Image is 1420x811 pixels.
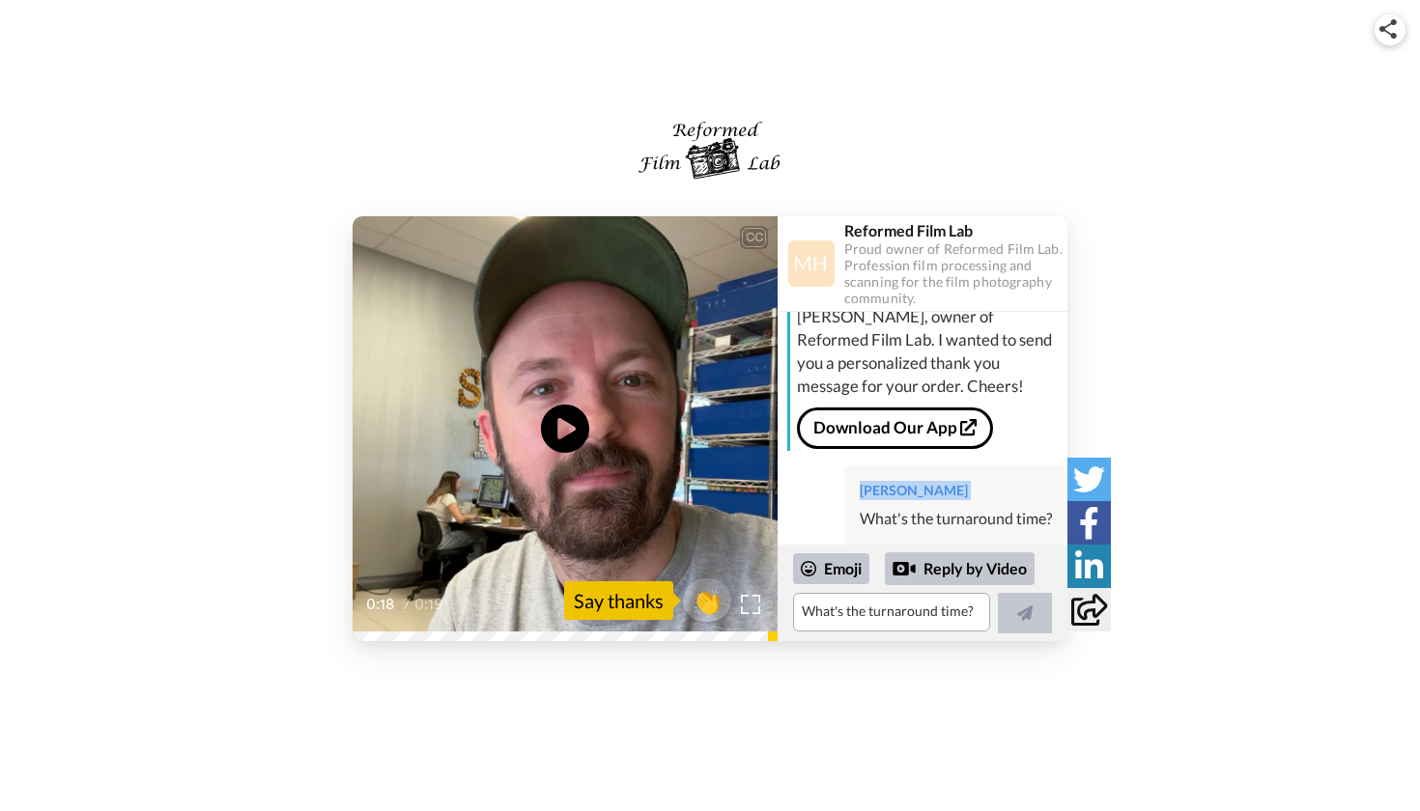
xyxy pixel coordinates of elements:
div: [PERSON_NAME] [860,481,1052,500]
img: Full screen [741,595,760,614]
div: Say thanks [564,581,673,620]
span: 0:18 [366,593,400,616]
div: Reply by Video [893,557,916,580]
div: CC [742,228,766,247]
img: Profile Image [788,240,835,287]
img: logo [636,110,783,187]
div: Proud owner of Reformed Film Lab. Profession film processing and scanning for the film photograph... [844,241,1066,306]
div: Hi [PERSON_NAME], I'm [PERSON_NAME], owner of Reformed Film Lab. I wanted to send you a personali... [797,282,1063,398]
span: / [404,593,411,616]
a: Download Our App [797,407,993,448]
span: 0:19 [414,593,448,616]
div: Reformed Film Lab [844,221,1066,239]
button: 👏 [683,578,731,622]
div: What's the turnaround time? [860,508,1052,530]
span: 👏 [683,585,731,616]
div: Emoji [793,553,869,584]
div: Reply by Video [885,552,1035,585]
img: ic_share.svg [1379,19,1397,39]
